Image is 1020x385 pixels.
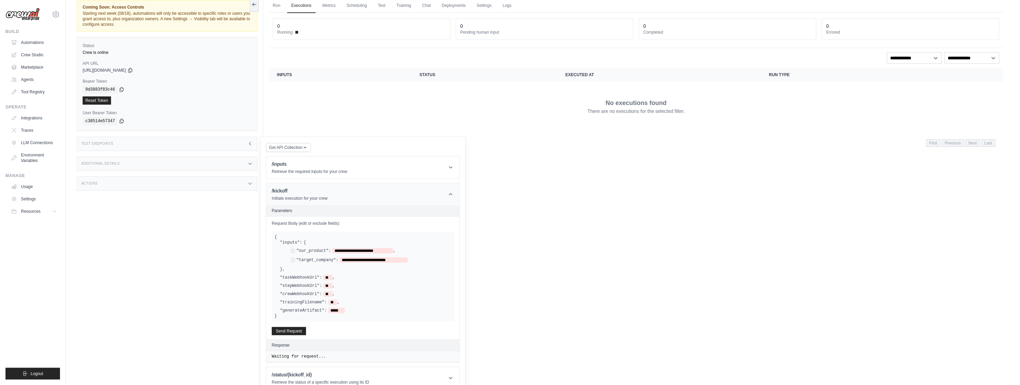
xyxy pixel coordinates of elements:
[8,125,60,136] a: Traces
[280,275,322,280] label: "taskWebhookUrl":
[282,267,285,272] span: ,
[826,30,995,35] dt: Errored
[8,150,60,166] a: Environment Variables
[460,23,463,30] div: 0
[332,291,335,297] span: ,
[8,194,60,205] a: Settings
[269,145,302,150] span: Get API Collection
[81,162,120,166] h3: Additional Details
[5,8,40,21] img: Logo
[269,134,1004,151] nav: Pagination
[557,68,761,82] th: Executed at
[277,30,293,35] span: Running
[81,142,113,146] h3: Test Endpoints
[280,291,322,297] label: "crewWebhookUrl":
[272,208,454,213] h2: Parameters
[280,240,302,245] label: "inputs":
[81,182,98,186] h3: Actions
[296,257,338,263] label: "target_company":
[269,68,411,82] th: Inputs
[460,30,629,35] dt: Pending human input
[986,352,1020,385] iframe: Chat Widget
[277,23,280,30] div: 0
[83,4,252,10] span: Coming Soon: Access Controls
[643,30,812,35] dt: Completed
[8,49,60,60] a: Crew Studio
[393,248,396,254] span: ,
[83,11,250,27] span: Starting next week (08/18), automations will only be accessible to specific roles or users you gr...
[266,143,311,152] button: Get API Collection
[272,342,290,348] h2: Response
[304,240,306,245] span: {
[826,23,829,30] div: 0
[272,327,306,335] button: Send Request
[8,137,60,148] a: LLM Connections
[296,248,331,254] label: "our_product":
[5,29,60,34] div: Build
[8,206,60,217] button: Resources
[5,173,60,178] div: Manage
[272,354,454,359] pre: Waiting for request...
[83,117,118,125] code: c38514e57347
[942,139,964,147] span: Previous
[83,43,252,48] label: Status
[83,96,111,105] a: Reset Token
[5,368,60,380] button: Logout
[332,283,335,289] span: ,
[5,104,60,110] div: Operate
[83,61,252,66] label: API URL
[272,371,369,378] h1: /status/{kickoff_id}
[332,275,335,280] span: ,
[280,283,322,289] label: "stepWebhookUrl":
[966,139,980,147] span: Next
[8,181,60,192] a: Usage
[272,380,369,385] p: Retrieve the status of a specific execution using its ID
[761,68,929,82] th: Run Type
[83,85,118,94] code: 9d3883f83c46
[269,68,1004,151] section: Crew executions table
[8,74,60,85] a: Agents
[272,161,347,167] h1: /inputs
[272,221,454,226] label: Request Body (edit or exclude fields):
[83,50,252,55] div: Crew is online
[411,68,557,82] th: Status
[280,308,327,313] label: "generateArtifact":
[926,139,940,147] span: First
[275,235,277,240] span: {
[83,79,252,84] label: Bearer Token
[8,62,60,73] a: Marketplace
[280,267,282,272] span: }
[280,300,327,305] label: "trainingFilename":
[981,139,995,147] span: Last
[21,209,40,214] span: Resources
[83,68,126,73] span: [URL][DOMAIN_NAME]
[31,371,43,376] span: Logout
[643,23,646,30] div: 0
[926,139,995,147] nav: Pagination
[8,86,60,97] a: Tool Registry
[272,196,328,201] p: Initiate execution for your crew
[272,169,347,174] p: Retrieve the required inputs for your crew
[83,110,252,116] label: User Bearer Token
[337,300,340,305] span: ,
[275,314,277,318] span: }
[8,113,60,124] a: Integrations
[8,37,60,48] a: Automations
[272,187,328,194] h1: /kickoff
[587,108,685,115] p: There are no executions for the selected filter.
[606,98,667,108] p: No executions found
